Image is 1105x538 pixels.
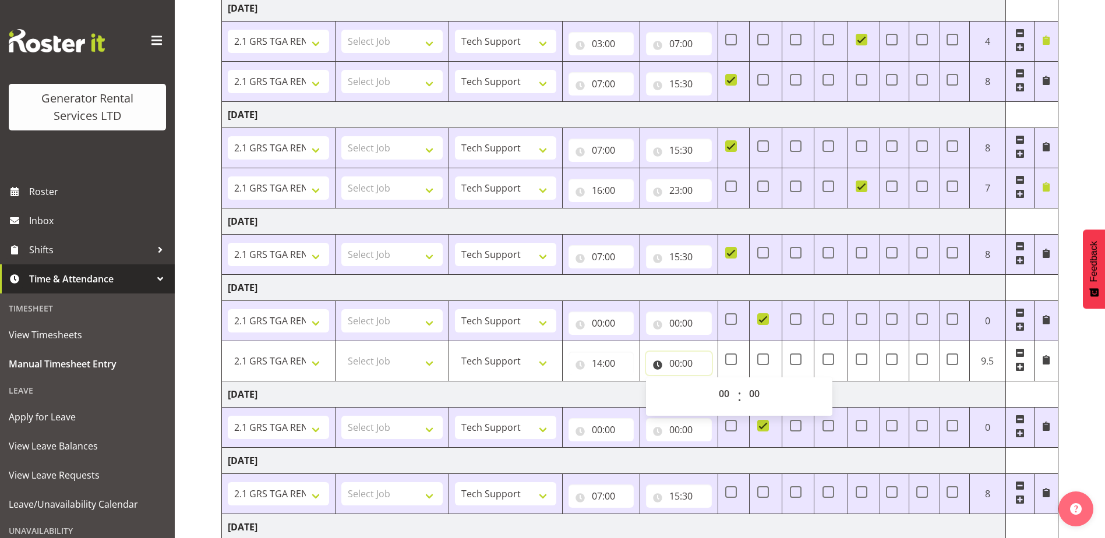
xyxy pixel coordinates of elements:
td: 4 [969,21,1005,61]
input: Click to select... [569,352,634,375]
td: [DATE] [222,274,1006,300]
td: [DATE] [222,101,1006,128]
td: 8 [969,234,1005,274]
span: Manual Timesheet Entry [9,355,166,373]
span: Leave/Unavailability Calendar [9,495,166,513]
button: Feedback - Show survey [1083,229,1105,309]
a: View Leave Balances [3,431,172,461]
input: Click to select... [569,72,634,95]
td: [DATE] [222,208,1006,234]
input: Click to select... [646,179,711,202]
span: View Leave Requests [9,466,166,484]
td: 7 [969,168,1005,208]
input: Click to select... [569,179,634,202]
div: Generator Rental Services LTD [20,90,154,125]
td: [DATE] [222,447,1006,473]
input: Click to select... [569,484,634,508]
span: Apply for Leave [9,408,166,426]
a: Manual Timesheet Entry [3,349,172,378]
input: Click to select... [569,139,634,162]
input: Click to select... [569,245,634,268]
td: 8 [969,128,1005,168]
td: 8 [969,473,1005,514]
a: View Timesheets [3,320,172,349]
input: Click to select... [646,245,711,268]
td: 8 [969,61,1005,101]
a: Leave/Unavailability Calendar [3,490,172,519]
input: Click to select... [646,352,711,375]
span: View Timesheets [9,326,166,344]
input: Click to select... [569,418,634,441]
span: Shifts [29,241,151,259]
div: Timesheet [3,296,172,320]
input: Click to select... [646,139,711,162]
input: Click to select... [646,418,711,441]
span: : [737,382,742,411]
input: Click to select... [646,312,711,335]
input: Click to select... [646,32,711,55]
td: 0 [969,407,1005,447]
td: 9.5 [969,341,1005,381]
td: 0 [969,300,1005,341]
span: Roster [29,183,169,200]
input: Click to select... [646,484,711,508]
input: Click to select... [646,72,711,95]
span: Time & Attendance [29,270,151,288]
td: [DATE] [222,381,1006,407]
img: Rosterit website logo [9,29,105,52]
span: View Leave Balances [9,437,166,455]
span: Inbox [29,212,169,229]
div: Leave [3,378,172,402]
a: Apply for Leave [3,402,172,431]
img: help-xxl-2.png [1070,503,1082,515]
input: Click to select... [569,32,634,55]
a: View Leave Requests [3,461,172,490]
input: Click to select... [569,312,634,335]
span: Feedback [1089,241,1099,282]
